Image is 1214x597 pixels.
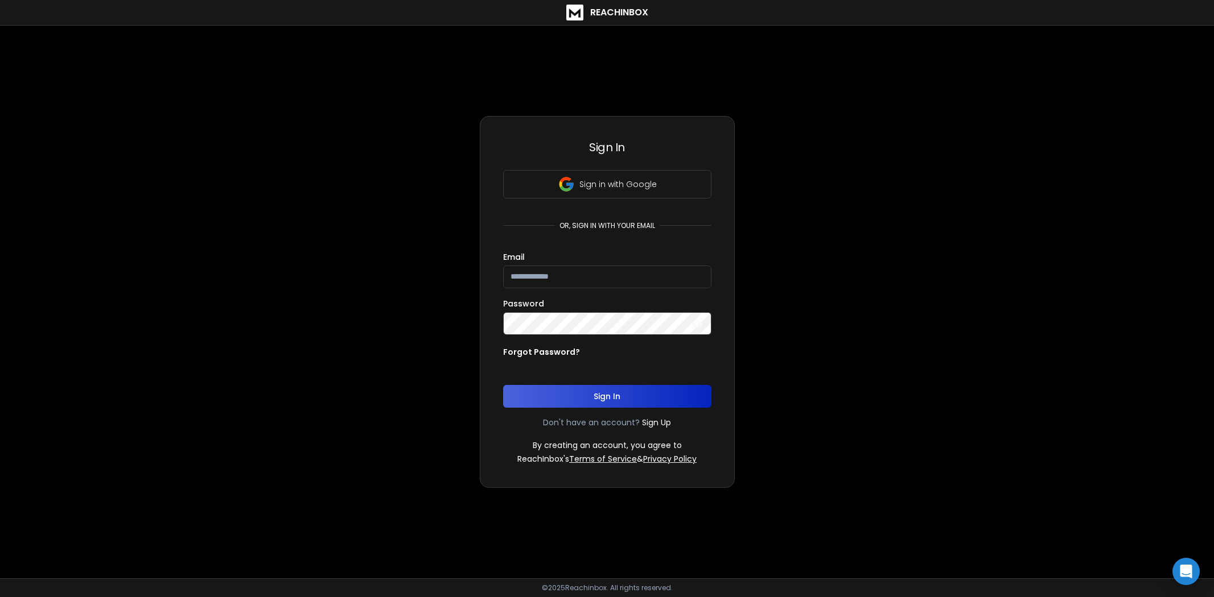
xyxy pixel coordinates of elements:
a: ReachInbox [566,5,648,20]
a: Terms of Service [569,453,637,465]
p: Sign in with Google [579,179,657,190]
h1: ReachInbox [590,6,648,19]
p: © 2025 Reachinbox. All rights reserved. [542,583,673,592]
a: Privacy Policy [643,453,697,465]
p: ReachInbox's & [517,453,697,465]
p: Don't have an account? [543,417,640,428]
p: By creating an account, you agree to [533,440,682,451]
label: Password [503,300,544,308]
button: Sign in with Google [503,170,711,198]
label: Email [503,253,525,261]
h3: Sign In [503,139,711,155]
button: Sign In [503,385,711,408]
div: Open Intercom Messenger [1172,558,1200,585]
p: Forgot Password? [503,346,580,358]
a: Sign Up [642,417,671,428]
p: or, sign in with your email [555,221,660,230]
img: logo [566,5,583,20]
